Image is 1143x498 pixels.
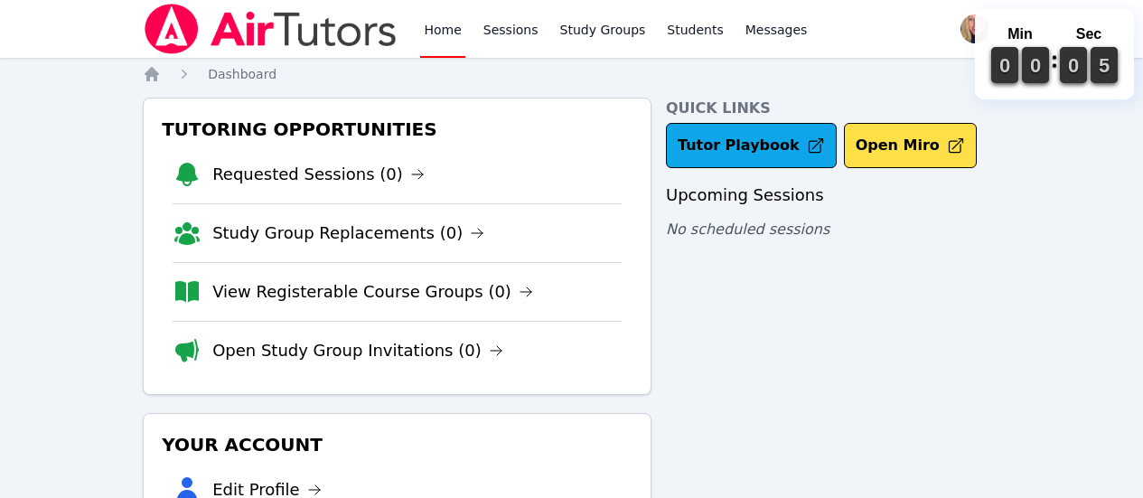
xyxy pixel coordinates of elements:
a: Requested Sessions (0) [212,162,425,187]
h3: Upcoming Sessions [666,183,1000,208]
a: Dashboard [208,65,276,83]
a: Tutor Playbook [666,123,837,168]
a: Open Study Group Invitations (0) [212,338,503,363]
a: View Registerable Course Groups (0) [212,279,533,305]
button: Open Miro [844,123,977,168]
h3: Your Account [158,428,636,461]
a: Study Group Replacements (0) [212,221,484,246]
nav: Breadcrumb [143,65,1000,83]
span: Messages [745,21,808,39]
span: No scheduled sessions [666,221,829,238]
span: Dashboard [208,67,276,81]
img: Air Tutors [143,4,398,54]
h3: Tutoring Opportunities [158,113,636,146]
h4: Quick Links [666,98,1000,119]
